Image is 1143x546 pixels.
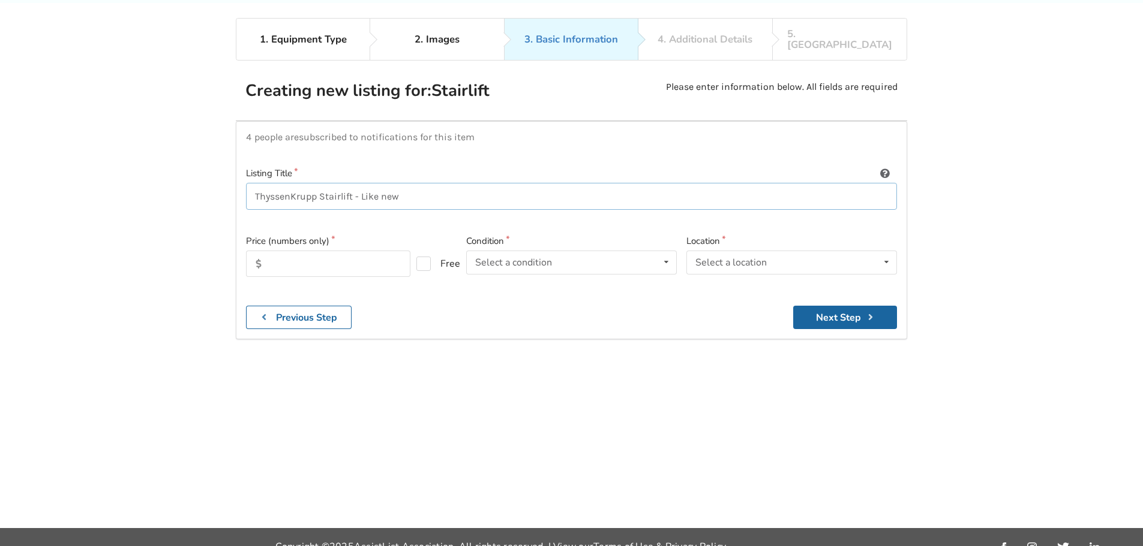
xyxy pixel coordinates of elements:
label: Price (numbers only) [246,234,457,248]
label: Free [416,257,451,271]
h2: Creating new listing for: Stairlift [245,80,569,101]
div: Select a location [695,258,767,267]
div: 3. Basic Information [524,34,618,45]
div: Select a condition [475,258,552,267]
label: Condition [466,234,677,248]
div: 1. Equipment Type [260,34,347,45]
div: 2. Images [415,34,460,45]
button: Previous Step [246,306,352,329]
button: Next Step [793,306,897,329]
label: Listing Title [246,167,897,180]
label: Location [686,234,897,248]
p: 4 people are subscribed to notifications for this item [246,131,897,143]
p: Please enter information below. All fields are required [666,80,898,111]
b: Previous Step [276,311,337,324]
